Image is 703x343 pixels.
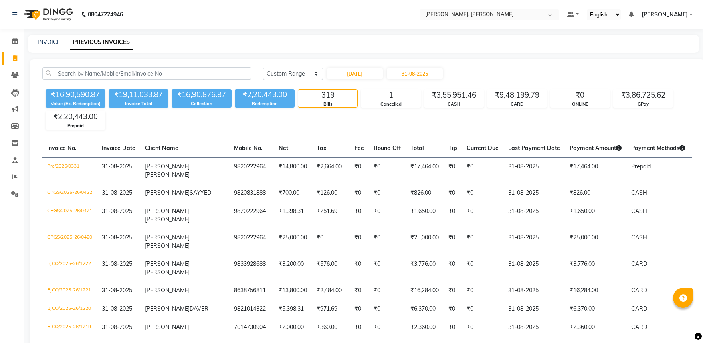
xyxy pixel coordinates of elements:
[274,184,312,202] td: ₹700.00
[109,89,168,100] div: ₹19,11,033.87
[229,255,274,281] td: 9833928688
[327,68,383,79] input: Start Date
[38,38,60,46] a: INVOICE
[350,184,369,202] td: ₹0
[102,144,135,152] span: Invoice Date
[145,144,178,152] span: Client Name
[102,305,132,312] span: 31-08-2025
[42,229,97,255] td: CPGS/2025-26/0420
[317,144,327,152] span: Tax
[570,144,622,152] span: Payment Amount
[503,318,565,337] td: 31-08-2025
[235,100,295,107] div: Redemption
[102,260,132,267] span: 31-08-2025
[145,305,190,312] span: [PERSON_NAME]
[410,144,424,152] span: Total
[350,202,369,229] td: ₹0
[631,305,647,312] span: CARD
[565,157,626,184] td: ₹17,464.00
[487,101,547,108] div: CARD
[145,189,190,196] span: [PERSON_NAME]
[551,101,610,108] div: ONLINE
[172,100,232,107] div: Collection
[298,90,357,101] div: 319
[503,255,565,281] td: 31-08-2025
[42,255,97,281] td: BJCO/2025-26/1222
[406,281,444,300] td: ₹16,284.00
[42,281,97,300] td: BJCO/2025-26/1221
[462,281,503,300] td: ₹0
[312,157,350,184] td: ₹2,664.00
[145,163,190,170] span: [PERSON_NAME]
[20,3,75,26] img: logo
[229,184,274,202] td: 9820831888
[387,68,443,79] input: End Date
[462,255,503,281] td: ₹0
[444,318,462,337] td: ₹0
[406,184,444,202] td: ₹826.00
[565,202,626,229] td: ₹1,650.00
[565,318,626,337] td: ₹2,360.00
[229,318,274,337] td: 7014730904
[190,305,208,312] span: DAVER
[102,323,132,331] span: 31-08-2025
[274,318,312,337] td: ₹2,000.00
[312,184,350,202] td: ₹126.00
[229,281,274,300] td: 8638756811
[47,144,77,152] span: Invoice No.
[312,281,350,300] td: ₹2,484.00
[42,67,251,80] input: Search by Name/Mobile/Email/Invoice No
[503,300,565,318] td: 31-08-2025
[369,202,406,229] td: ₹0
[102,287,132,294] span: 31-08-2025
[312,229,350,255] td: ₹0
[565,300,626,318] td: ₹6,370.00
[369,318,406,337] td: ₹0
[503,157,565,184] td: 31-08-2025
[406,255,444,281] td: ₹3,776.00
[565,255,626,281] td: ₹3,776.00
[444,184,462,202] td: ₹0
[669,311,695,335] iframe: chat widget
[234,144,263,152] span: Mobile No.
[467,144,499,152] span: Current Due
[42,157,97,184] td: Pre/2025/0331
[229,202,274,229] td: 9820222964
[172,89,232,100] div: ₹16,90,876.87
[444,281,462,300] td: ₹0
[350,255,369,281] td: ₹0
[274,229,312,255] td: ₹25,000.00
[614,90,673,101] div: ₹3,86,725.62
[145,242,190,249] span: [PERSON_NAME]
[369,281,406,300] td: ₹0
[46,111,105,122] div: ₹2,20,443.00
[298,101,357,108] div: Bills
[229,157,274,184] td: 9820222964
[448,144,457,152] span: Tip
[350,318,369,337] td: ₹0
[462,202,503,229] td: ₹0
[631,287,647,294] span: CARD
[406,318,444,337] td: ₹2,360.00
[88,3,123,26] b: 08047224946
[46,122,105,129] div: Prepaid
[145,260,190,267] span: [PERSON_NAME]
[374,144,401,152] span: Round Off
[503,202,565,229] td: 31-08-2025
[145,207,190,215] span: [PERSON_NAME]
[145,269,190,276] span: [PERSON_NAME]
[462,229,503,255] td: ₹0
[369,229,406,255] td: ₹0
[565,229,626,255] td: ₹25,000.00
[42,318,97,337] td: BJCO/2025-26/1219
[424,90,483,101] div: ₹3,55,951.46
[565,184,626,202] td: ₹826.00
[109,100,168,107] div: Invoice Total
[508,144,560,152] span: Last Payment Date
[145,287,190,294] span: [PERSON_NAME]
[274,281,312,300] td: ₹13,800.00
[145,171,190,178] span: [PERSON_NAME]
[642,10,688,19] span: [PERSON_NAME]
[229,300,274,318] td: 9821014322
[361,101,420,108] div: Cancelled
